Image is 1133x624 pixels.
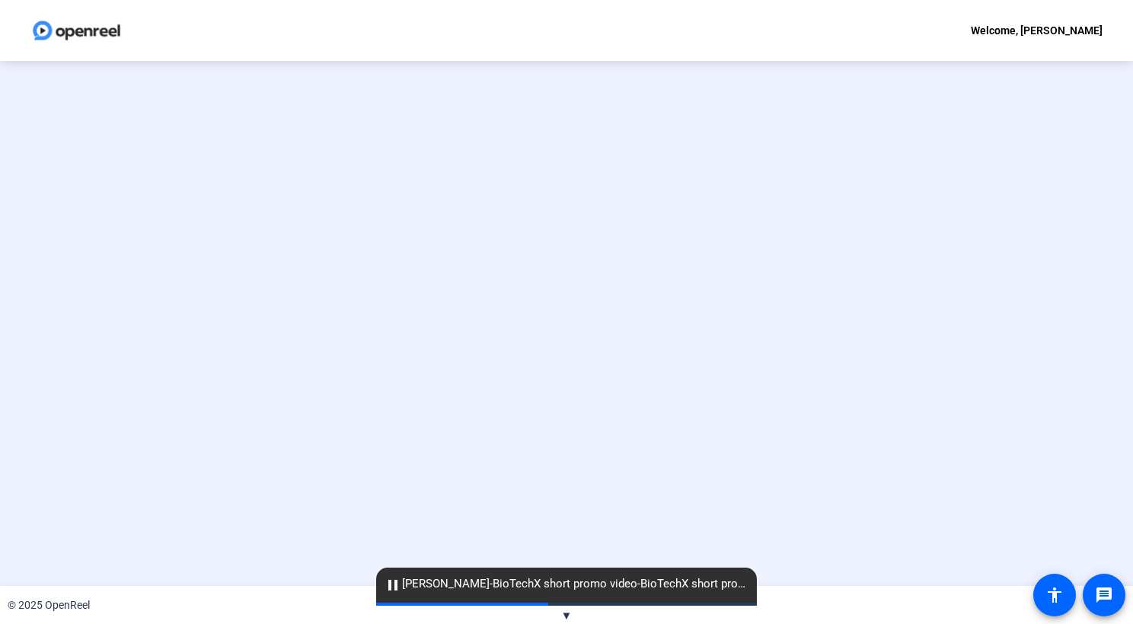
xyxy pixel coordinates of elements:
[971,21,1103,40] div: Welcome, [PERSON_NAME]
[1095,586,1113,604] mat-icon: message
[561,609,573,622] span: ▼
[1045,586,1064,604] mat-icon: accessibility
[30,15,123,46] img: OpenReel logo
[384,576,402,594] mat-icon: pause
[376,575,757,594] span: [PERSON_NAME]-BioTechX short promo video-BioTechX short promo video-1758920524485-screen
[8,597,90,613] div: © 2025 OpenReel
